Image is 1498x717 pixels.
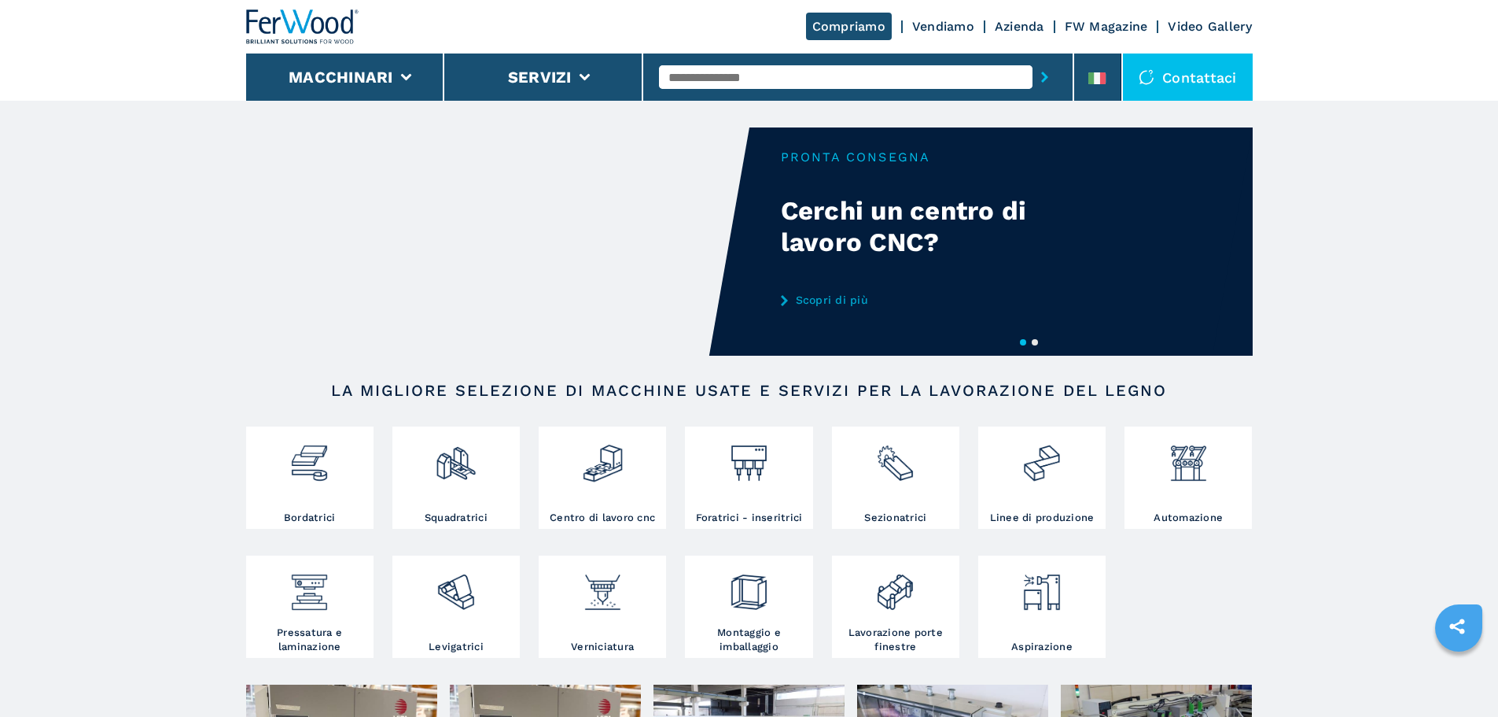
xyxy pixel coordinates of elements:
a: FW Magazine [1065,19,1148,34]
img: sezionatrici_2.png [874,431,916,484]
a: Vendiamo [912,19,974,34]
h3: Foratrici - inseritrici [696,511,803,525]
img: linee_di_produzione_2.png [1021,431,1062,484]
h3: Levigatrici [429,640,484,654]
a: Foratrici - inseritrici [685,427,812,529]
h3: Montaggio e imballaggio [689,626,808,654]
div: Contattaci [1123,54,1253,101]
img: centro_di_lavoro_cnc_2.png [582,431,624,484]
h3: Linee di produzione [990,511,1095,525]
a: Video Gallery [1168,19,1252,34]
img: Ferwood [246,9,359,44]
button: submit-button [1032,59,1057,95]
button: Servizi [508,68,572,87]
a: sharethis [1437,607,1477,646]
img: levigatrici_2.png [435,560,477,613]
a: Linee di produzione [978,427,1106,529]
img: aspirazione_1.png [1021,560,1062,613]
h3: Sezionatrici [864,511,926,525]
a: Compriamo [806,13,892,40]
button: 1 [1020,339,1026,346]
a: Aspirazione [978,556,1106,658]
h3: Verniciatura [571,640,634,654]
h3: Squadratrici [425,511,488,525]
a: Verniciatura [539,556,666,658]
a: Scopri di più [781,294,1089,306]
button: Macchinari [289,68,393,87]
img: bordatrici_1.png [289,431,330,484]
a: Sezionatrici [832,427,959,529]
h3: Bordatrici [284,511,336,525]
img: foratrici_inseritrici_2.png [728,431,770,484]
img: automazione.png [1168,431,1209,484]
a: Pressatura e laminazione [246,556,374,658]
h3: Automazione [1154,511,1223,525]
button: 2 [1032,339,1038,346]
h3: Centro di lavoro cnc [550,511,655,525]
img: squadratrici_2.png [435,431,477,484]
a: Levigatrici [392,556,520,658]
img: montaggio_imballaggio_2.png [728,560,770,613]
img: Contattaci [1139,69,1154,85]
iframe: Chat [1431,646,1486,705]
a: Azienda [995,19,1044,34]
a: Centro di lavoro cnc [539,427,666,529]
img: pressa-strettoia.png [289,560,330,613]
a: Montaggio e imballaggio [685,556,812,658]
a: Lavorazione porte finestre [832,556,959,658]
h3: Lavorazione porte finestre [836,626,955,654]
video: Your browser does not support the video tag. [246,128,749,356]
a: Automazione [1124,427,1252,529]
h3: Aspirazione [1011,640,1073,654]
a: Bordatrici [246,427,374,529]
a: Squadratrici [392,427,520,529]
h3: Pressatura e laminazione [250,626,370,654]
img: lavorazione_porte_finestre_2.png [874,560,916,613]
h2: LA MIGLIORE SELEZIONE DI MACCHINE USATE E SERVIZI PER LA LAVORAZIONE DEL LEGNO [296,381,1202,400]
img: verniciatura_1.png [582,560,624,613]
